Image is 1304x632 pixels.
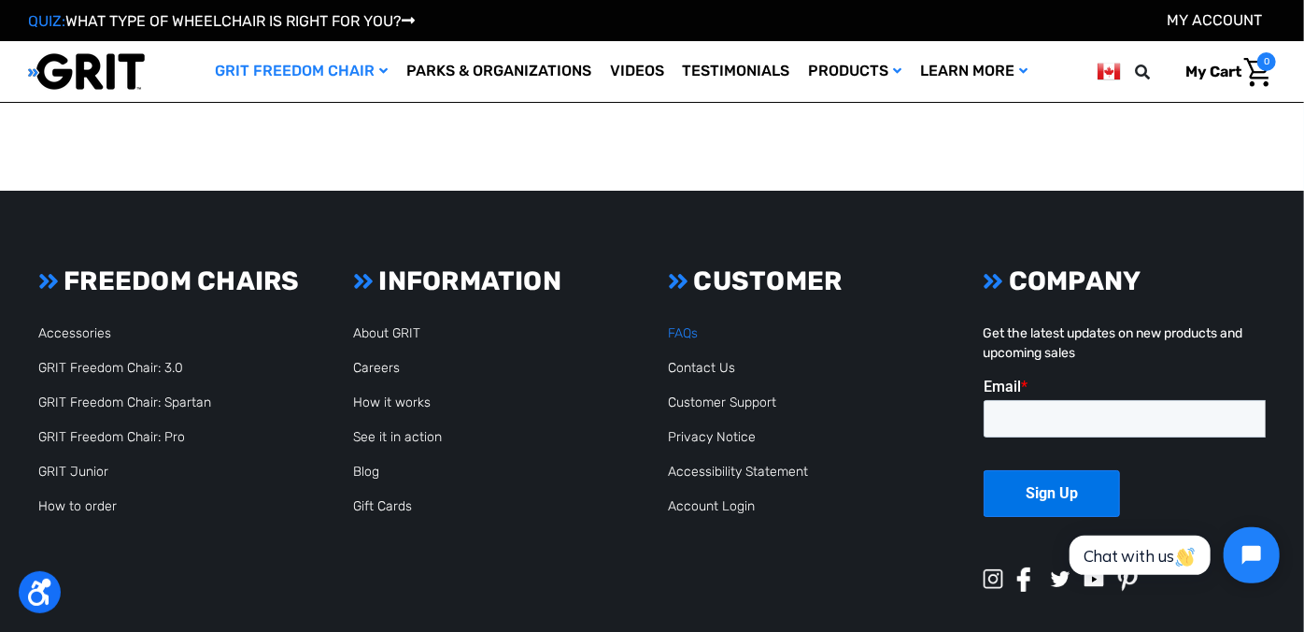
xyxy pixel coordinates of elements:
[38,498,117,514] a: How to order
[206,41,397,102] a: GRIT Freedom Chair
[668,429,756,445] a: Privacy Notice
[353,464,379,480] a: Blog
[1051,571,1070,587] img: twitter
[984,569,1003,589] img: instagram
[984,323,1266,363] p: Get the latest updates on new products and upcoming sales
[668,464,808,480] a: Accessibility Statement
[38,360,183,376] a: GRIT Freedom Chair: 3.0
[668,395,776,410] a: Customer Support
[1244,58,1271,87] img: Cart
[38,464,108,480] a: GRIT Junior
[984,378,1266,551] iframe: Form 0
[353,266,635,297] h3: INFORMATION
[353,360,400,376] a: Careers
[28,12,415,30] a: QUIZ:WHAT TYPE OF WHEELCHAIR IS RIGHT FOR YOU?
[1185,63,1241,80] span: My Cart
[668,266,950,297] h3: CUSTOMER
[38,325,111,341] a: Accessories
[353,429,442,445] a: See it in action
[800,41,912,102] a: Products
[353,498,412,514] a: Gift Cards
[1171,52,1276,92] a: Cart with 0 items
[28,12,65,30] span: QUIZ:
[38,429,185,445] a: GRIT Freedom Chair: Pro
[601,41,673,102] a: Videos
[1049,511,1296,599] iframe: Tidio Chat
[984,266,1266,297] h3: COMPANY
[38,266,320,297] h3: FREEDOM CHAIRS
[673,41,800,102] a: Testimonials
[668,325,698,341] a: FAQs
[1167,11,1262,29] a: Account
[353,325,420,341] a: About GRIT
[353,395,431,410] a: How it works
[1143,52,1171,92] input: Search
[668,498,755,514] a: Account Login
[1098,60,1121,83] img: ca.png
[1017,567,1031,592] img: facebook
[38,395,211,410] a: GRIT Freedom Chair: Spartan
[397,41,601,102] a: Parks & Organizations
[1257,52,1276,71] span: 0
[28,52,145,91] img: GRIT All-Terrain Wheelchair and Mobility Equipment
[912,41,1038,102] a: Learn More
[668,360,735,376] a: Contact Us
